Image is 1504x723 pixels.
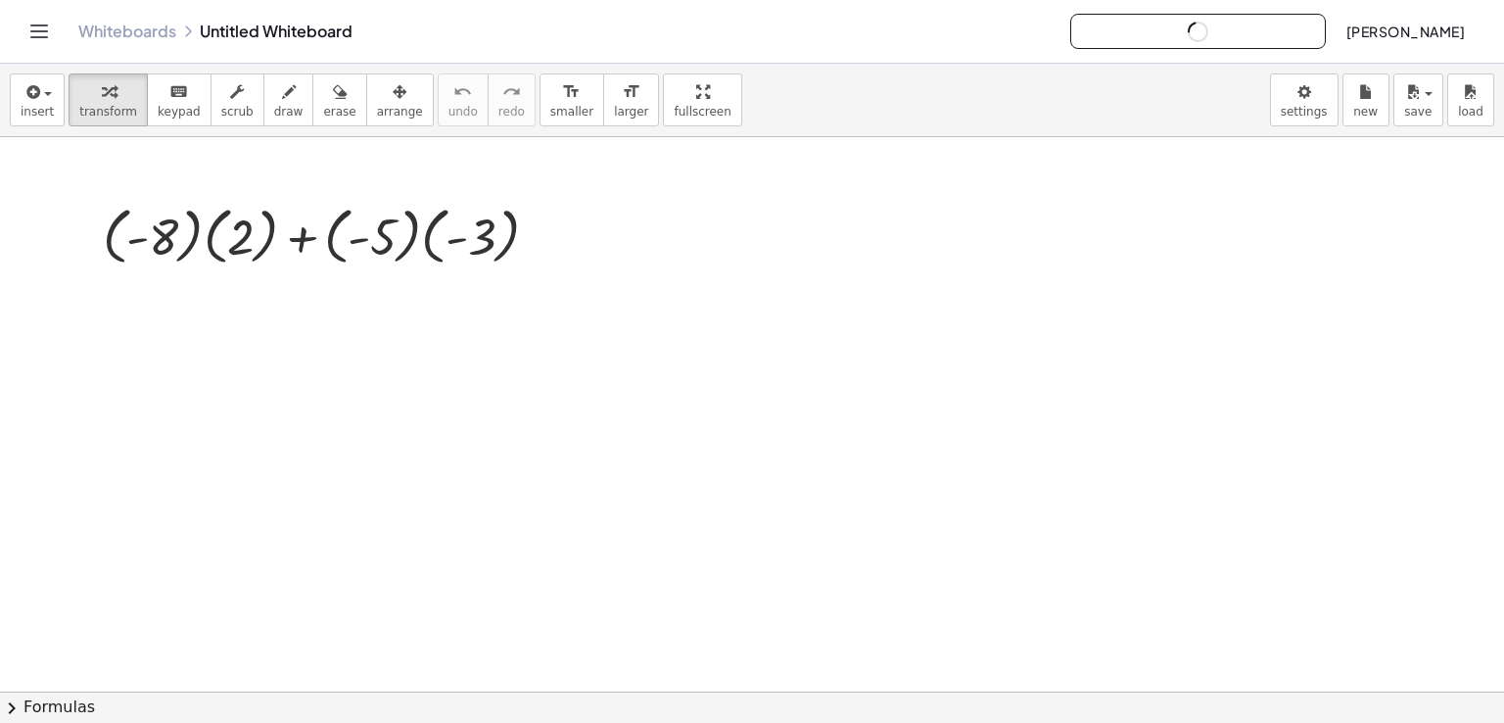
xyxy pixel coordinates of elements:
[1345,23,1465,40] span: [PERSON_NAME]
[663,73,741,126] button: fullscreen
[1458,105,1483,119] span: load
[550,105,593,119] span: smaller
[502,80,521,104] i: redo
[1342,73,1389,126] button: new
[366,73,434,126] button: arrange
[21,105,54,119] span: insert
[562,80,581,104] i: format_size
[622,80,640,104] i: format_size
[169,80,188,104] i: keyboard
[1353,105,1378,119] span: new
[158,105,201,119] span: keypad
[540,73,604,126] button: format_sizesmaller
[614,105,648,119] span: larger
[1393,73,1443,126] button: save
[488,73,536,126] button: redoredo
[323,105,355,119] span: erase
[69,73,148,126] button: transform
[674,105,730,119] span: fullscreen
[1281,105,1328,119] span: settings
[263,73,314,126] button: draw
[1330,14,1480,49] button: [PERSON_NAME]
[78,22,176,41] a: Whiteboards
[453,80,472,104] i: undo
[312,73,366,126] button: erase
[377,105,423,119] span: arrange
[211,73,264,126] button: scrub
[1404,105,1432,119] span: save
[603,73,659,126] button: format_sizelarger
[23,16,55,47] button: Toggle navigation
[1270,73,1339,126] button: settings
[79,105,137,119] span: transform
[448,105,478,119] span: undo
[498,105,525,119] span: redo
[1447,73,1494,126] button: load
[10,73,65,126] button: insert
[274,105,304,119] span: draw
[221,105,254,119] span: scrub
[438,73,489,126] button: undoundo
[147,73,211,126] button: keyboardkeypad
